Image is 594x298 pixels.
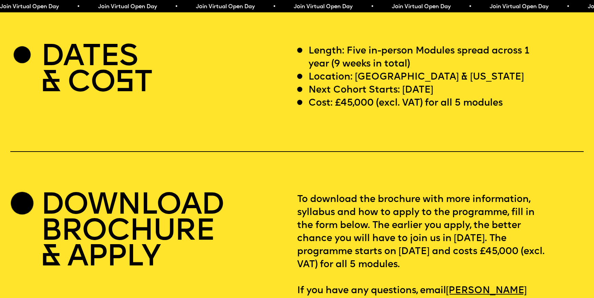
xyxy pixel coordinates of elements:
[559,4,562,10] span: •
[167,4,171,10] span: •
[363,4,366,10] span: •
[308,84,433,97] p: Next Cohort Starts: [DATE]
[265,4,268,10] span: •
[41,45,152,97] h2: DATES & CO T
[461,4,464,10] span: •
[308,45,548,71] p: Length: Five in-person Modules spread across 1 year (9 weeks in total)
[69,4,72,10] span: •
[41,193,224,271] h2: DOWNLOAD BROCHURE & APPLY
[115,68,134,99] span: S
[308,97,503,110] p: Cost: £45,000 (excl. VAT) for all 5 modules
[308,71,524,84] p: Location: [GEOGRAPHIC_DATA] & [US_STATE]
